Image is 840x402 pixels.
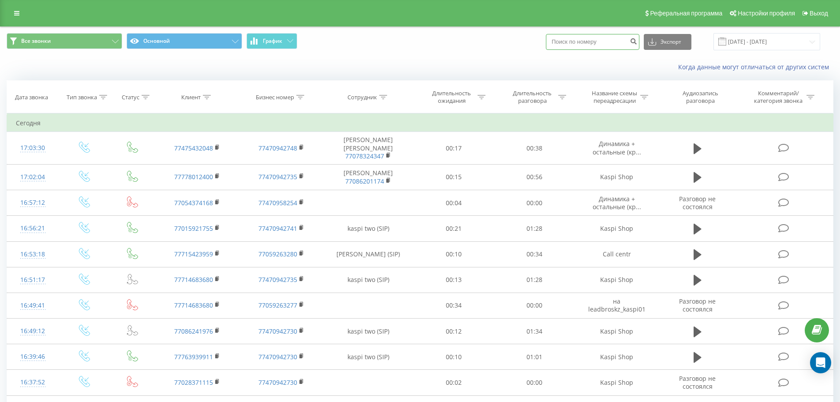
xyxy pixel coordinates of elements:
[181,94,201,101] div: Клиент
[122,94,139,101] div: Статус
[323,241,414,267] td: [PERSON_NAME] (SIP)
[323,216,414,241] td: kaspi two (SIP)
[428,90,475,105] div: Длительность ожидания
[258,301,297,309] a: 77059263277
[67,94,97,101] div: Тип звонка
[593,139,641,156] span: Динамика + остальные (кр...
[679,297,716,313] span: Разговор не состоялся
[345,177,384,185] a: 77086201174
[258,378,297,387] a: 77470942730
[347,94,377,101] div: Сотрудник
[414,216,494,241] td: 00:21
[323,164,414,190] td: [PERSON_NAME]
[575,216,658,241] td: Kaspi Shop
[174,301,213,309] a: 77714683680
[414,164,494,190] td: 00:15
[678,63,833,71] a: Когда данные могут отличаться от других систем
[414,190,494,216] td: 00:04
[258,250,297,258] a: 77059263280
[679,374,716,391] span: Разговор не состоялся
[494,319,575,344] td: 01:34
[15,94,48,101] div: Дата звонка
[679,195,716,211] span: Разговор не состоялся
[7,114,833,132] td: Сегодня
[16,194,50,211] div: 16:57:12
[16,271,50,289] div: 16:51:17
[575,267,658,293] td: Kaspi Shop
[21,38,51,45] span: Все звонки
[16,297,50,314] div: 16:49:41
[246,33,297,49] button: График
[414,241,494,267] td: 00:10
[650,10,722,17] span: Реферальная программа
[127,33,242,49] button: Основной
[494,370,575,395] td: 00:00
[494,241,575,267] td: 00:34
[323,319,414,344] td: kaspi two (SIP)
[810,10,828,17] span: Выход
[575,319,658,344] td: Kaspi Shop
[494,344,575,370] td: 01:01
[414,370,494,395] td: 00:02
[258,327,297,335] a: 77470942730
[414,344,494,370] td: 00:10
[258,275,297,284] a: 77470942735
[16,348,50,365] div: 16:39:46
[494,164,575,190] td: 00:56
[174,199,213,207] a: 77054374168
[174,144,213,152] a: 77475432048
[16,220,50,237] div: 16:56:21
[494,132,575,165] td: 00:38
[174,353,213,361] a: 77763939911
[263,38,282,44] span: График
[258,144,297,152] a: 77470942748
[323,132,414,165] td: [PERSON_NAME] [PERSON_NAME]
[174,275,213,284] a: 77714683680
[575,344,658,370] td: Kaspi Shop
[414,267,494,293] td: 00:13
[174,173,213,181] a: 77778012400
[16,169,50,186] div: 17:02:04
[494,216,575,241] td: 01:28
[258,224,297,233] a: 77470942741
[494,293,575,318] td: 00:00
[494,190,575,216] td: 00:00
[174,250,213,258] a: 77715423959
[414,132,494,165] td: 00:17
[546,34,639,50] input: Поиск по номеру
[174,378,213,387] a: 77028371115
[575,293,658,318] td: на leadbroskz_kaspi01
[414,293,494,318] td: 00:34
[7,33,122,49] button: Все звонки
[323,344,414,370] td: kaspi two (SIP)
[16,246,50,263] div: 16:53:18
[345,152,384,160] a: 77078324347
[256,94,294,101] div: Бизнес номер
[258,199,297,207] a: 77470958254
[753,90,804,105] div: Комментарий/категория звонка
[591,90,638,105] div: Название схемы переадресации
[738,10,795,17] span: Настройки профиля
[414,319,494,344] td: 00:12
[494,267,575,293] td: 01:28
[174,224,213,233] a: 77015921755
[672,90,729,105] div: Аудиозапись разговора
[16,374,50,391] div: 16:37:52
[509,90,556,105] div: Длительность разговора
[575,241,658,267] td: Call centr
[16,323,50,340] div: 16:49:12
[174,327,213,335] a: 77086241976
[644,34,691,50] button: Экспорт
[258,173,297,181] a: 77470942735
[575,164,658,190] td: Kaspi Shop
[323,267,414,293] td: kaspi two (SIP)
[810,352,831,373] div: Open Intercom Messenger
[16,139,50,157] div: 17:03:30
[258,353,297,361] a: 77470942730
[593,195,641,211] span: Динамика + остальные (кр...
[575,370,658,395] td: Kaspi Shop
